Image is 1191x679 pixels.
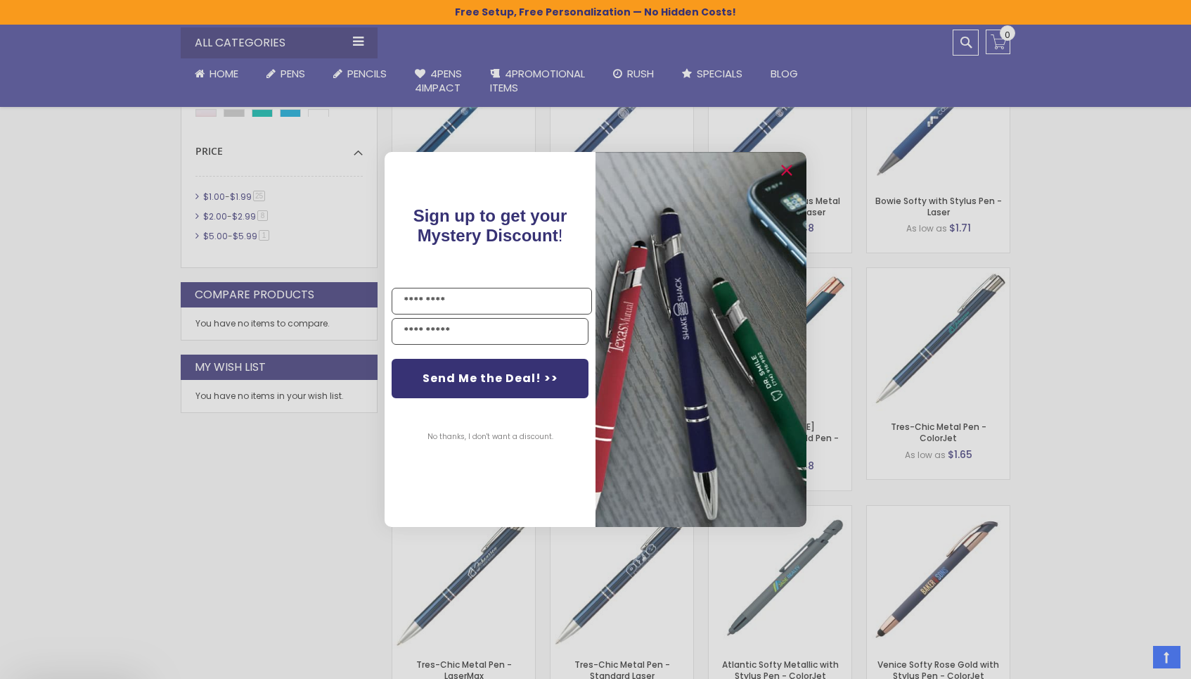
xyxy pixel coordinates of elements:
button: Send Me the Deal! >> [392,359,588,398]
span: ! [413,206,567,245]
button: No thanks, I don't want a discount. [420,419,560,455]
img: pop-up-image [595,152,806,527]
span: Sign up to get your Mystery Discount [413,206,567,245]
button: Close dialog [775,159,798,182]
